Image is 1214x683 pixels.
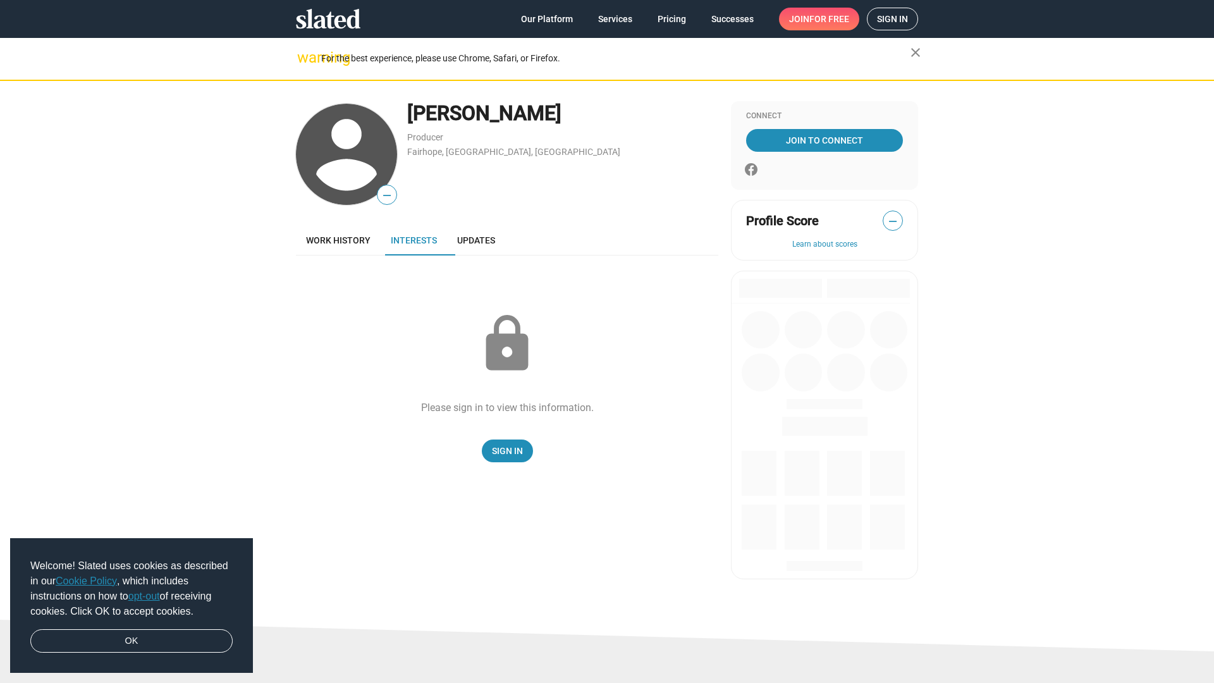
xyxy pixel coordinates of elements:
[56,575,117,586] a: Cookie Policy
[647,8,696,30] a: Pricing
[749,129,900,152] span: Join To Connect
[521,8,573,30] span: Our Platform
[457,235,495,245] span: Updates
[391,235,437,245] span: Interests
[588,8,642,30] a: Services
[407,147,620,157] a: Fairhope, [GEOGRAPHIC_DATA], [GEOGRAPHIC_DATA]
[658,8,686,30] span: Pricing
[701,8,764,30] a: Successes
[407,100,718,127] div: [PERSON_NAME]
[421,401,594,414] div: Please sign in to view this information.
[598,8,632,30] span: Services
[377,187,396,204] span: —
[482,440,533,462] a: Sign In
[908,45,923,60] mat-icon: close
[746,240,903,250] button: Learn about scores
[877,8,908,30] span: Sign in
[321,50,910,67] div: For the best experience, please use Chrome, Safari, or Firefox.
[407,132,443,142] a: Producer
[711,8,754,30] span: Successes
[883,213,902,230] span: —
[30,629,233,653] a: dismiss cookie message
[10,538,253,674] div: cookieconsent
[746,129,903,152] a: Join To Connect
[867,8,918,30] a: Sign in
[492,440,523,462] span: Sign In
[297,50,312,65] mat-icon: warning
[809,8,849,30] span: for free
[789,8,849,30] span: Join
[296,225,381,255] a: Work history
[128,591,160,601] a: opt-out
[447,225,505,255] a: Updates
[746,212,819,230] span: Profile Score
[30,558,233,619] span: Welcome! Slated uses cookies as described in our , which includes instructions on how to of recei...
[746,111,903,121] div: Connect
[779,8,859,30] a: Joinfor free
[381,225,447,255] a: Interests
[511,8,583,30] a: Our Platform
[306,235,371,245] span: Work history
[475,312,539,376] mat-icon: lock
